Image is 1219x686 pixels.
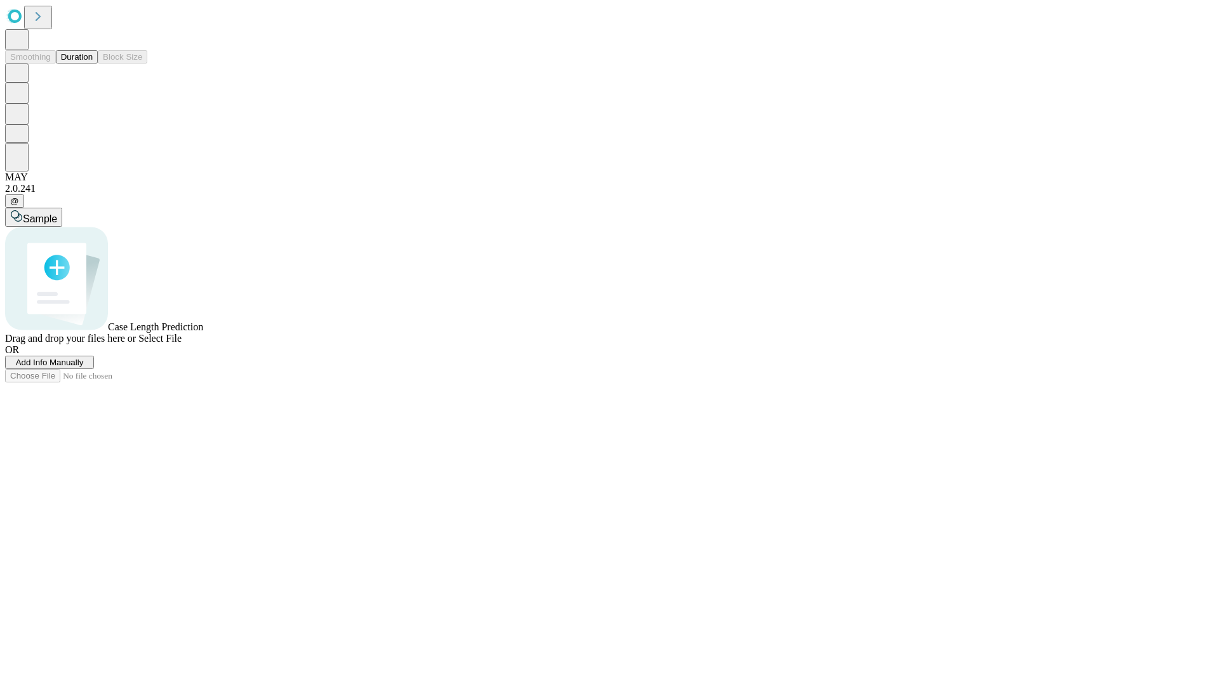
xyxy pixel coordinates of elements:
[10,196,19,206] span: @
[5,183,1214,194] div: 2.0.241
[5,208,62,227] button: Sample
[5,356,94,369] button: Add Info Manually
[98,50,147,64] button: Block Size
[138,333,182,344] span: Select File
[16,358,84,367] span: Add Info Manually
[108,321,203,332] span: Case Length Prediction
[5,194,24,208] button: @
[5,344,19,355] span: OR
[5,333,136,344] span: Drag and drop your files here or
[23,213,57,224] span: Sample
[56,50,98,64] button: Duration
[5,50,56,64] button: Smoothing
[5,171,1214,183] div: MAY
